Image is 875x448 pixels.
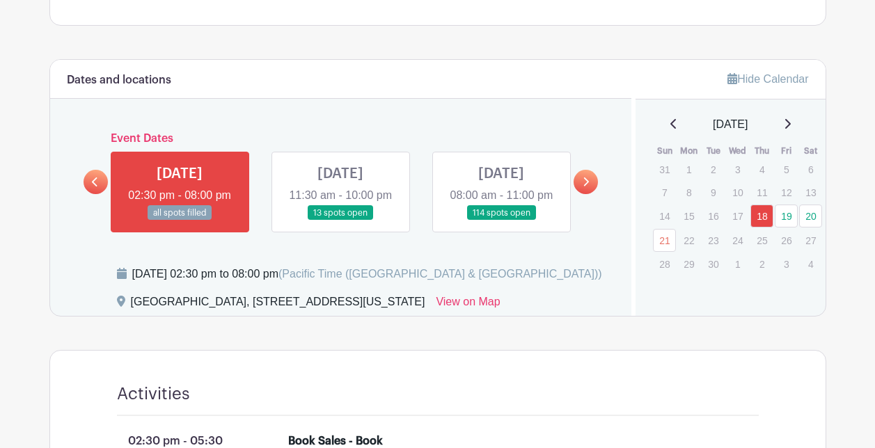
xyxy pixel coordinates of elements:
[750,205,773,227] a: 18
[108,132,574,145] h6: Event Dates
[798,144,823,158] th: Sat
[750,159,773,180] p: 4
[775,159,798,180] p: 5
[701,144,725,158] th: Tue
[750,253,773,275] p: 2
[278,268,602,280] span: (Pacific Time ([GEOGRAPHIC_DATA] & [GEOGRAPHIC_DATA]))
[725,144,750,158] th: Wed
[677,159,700,180] p: 1
[726,253,749,275] p: 1
[436,294,500,316] a: View on Map
[677,144,701,158] th: Mon
[726,182,749,203] p: 10
[67,74,171,87] h6: Dates and locations
[677,205,700,227] p: 15
[726,230,749,251] p: 24
[117,384,190,404] h4: Activities
[774,144,798,158] th: Fri
[653,229,676,252] a: 21
[713,116,748,133] span: [DATE]
[799,159,822,180] p: 6
[775,205,798,227] a: 19
[677,253,700,275] p: 29
[727,73,808,85] a: Hide Calendar
[702,205,725,227] p: 16
[775,182,798,203] p: 12
[750,144,774,158] th: Thu
[775,253,798,275] p: 3
[702,182,725,203] p: 9
[799,253,822,275] p: 4
[799,230,822,251] p: 27
[132,266,602,282] div: [DATE] 02:30 pm to 08:00 pm
[677,182,700,203] p: 8
[677,230,700,251] p: 22
[726,159,749,180] p: 3
[750,182,773,203] p: 11
[775,230,798,251] p: 26
[653,182,676,203] p: 7
[799,182,822,203] p: 13
[652,144,677,158] th: Sun
[653,159,676,180] p: 31
[702,230,725,251] p: 23
[799,205,822,227] a: 20
[726,205,749,227] p: 17
[653,205,676,227] p: 14
[702,253,725,275] p: 30
[750,230,773,251] p: 25
[131,294,425,316] div: [GEOGRAPHIC_DATA], [STREET_ADDRESS][US_STATE]
[702,159,725,180] p: 2
[653,253,676,275] p: 28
